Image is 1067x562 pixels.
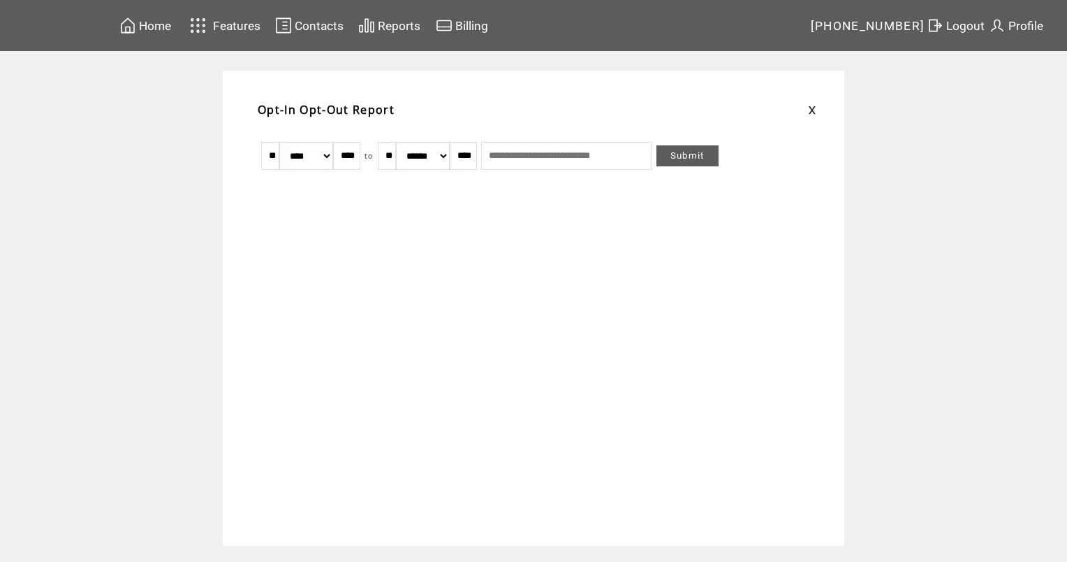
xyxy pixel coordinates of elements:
[275,17,292,34] img: contacts.svg
[436,17,452,34] img: creidtcard.svg
[989,17,1006,34] img: profile.svg
[987,15,1045,36] a: Profile
[295,19,344,33] span: Contacts
[455,19,488,33] span: Billing
[656,145,719,166] a: Submit
[358,17,375,34] img: chart.svg
[139,19,171,33] span: Home
[213,19,260,33] span: Features
[811,19,925,33] span: [PHONE_NUMBER]
[119,17,136,34] img: home.svg
[925,15,987,36] a: Logout
[273,15,346,36] a: Contacts
[117,15,173,36] a: Home
[186,14,210,37] img: features.svg
[1008,19,1043,33] span: Profile
[258,102,395,117] span: Opt-In Opt-Out Report
[378,19,420,33] span: Reports
[365,151,374,161] span: to
[927,17,943,34] img: exit.svg
[434,15,490,36] a: Billing
[184,12,263,39] a: Features
[946,19,985,33] span: Logout
[356,15,422,36] a: Reports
